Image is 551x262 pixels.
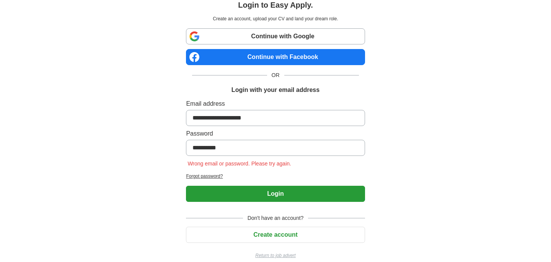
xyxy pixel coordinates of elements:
label: Email address [186,99,365,108]
span: Wrong email or password. Please try again. [186,160,293,167]
button: Create account [186,227,365,243]
span: OR [267,71,284,79]
a: Return to job advert [186,252,365,259]
a: Continue with Facebook [186,49,365,65]
a: Forgot password? [186,173,365,180]
span: Don't have an account? [243,214,308,222]
p: Create an account, upload your CV and land your dream role. [187,15,363,22]
button: Login [186,186,365,202]
a: Continue with Google [186,28,365,44]
h1: Login with your email address [231,85,320,95]
a: Create account [186,231,365,238]
label: Password [186,129,365,138]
